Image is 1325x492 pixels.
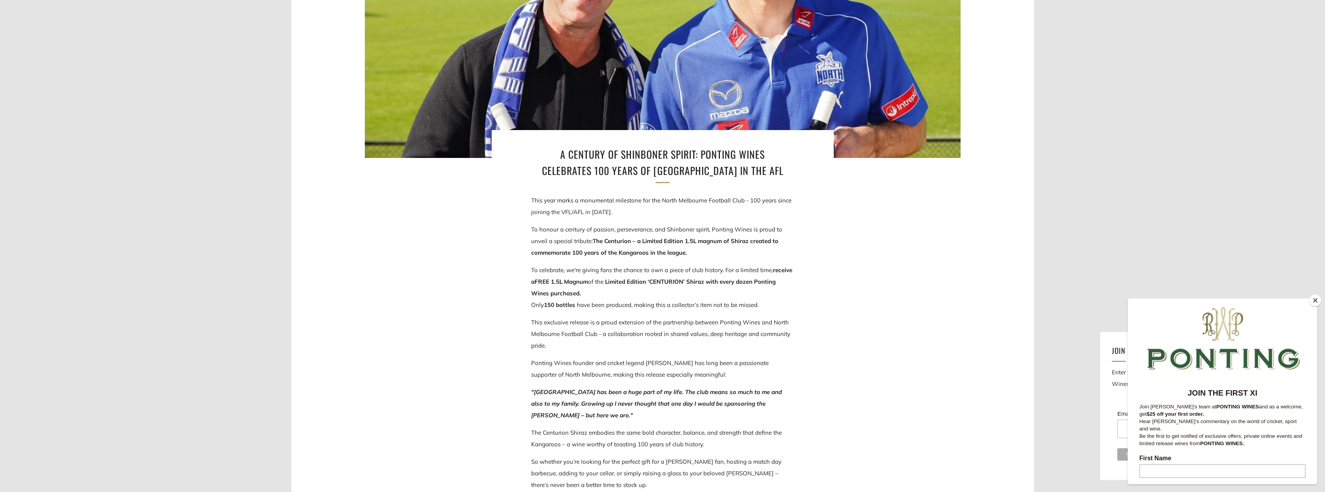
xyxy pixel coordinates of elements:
[60,90,130,99] strong: JOIN THE FIRST XI
[605,278,649,285] strong: Limited Edition ‘
[12,189,178,198] label: Last Name
[12,134,178,149] p: Be the first to get notified of exclusive offers, private online events and limited release wines...
[588,278,604,285] span: of the
[535,278,588,285] strong: FREE 1.5L Magnum
[531,388,782,419] em: "[GEOGRAPHIC_DATA] has been a huge part of my life. The club means so much to me and also to my f...
[531,226,782,245] span: To honour a century of passion, perseverance, and Shinboner spirit, Ponting Wines is proud to unv...
[535,146,790,178] h1: A Century of Shinboner Spirit: Ponting Wines Celebrates 100 Years of [GEOGRAPHIC_DATA] in the AFL
[531,278,776,297] strong: CENTURION’ Shiraz with every dozen Ponting Wines purchased.
[544,301,575,309] strong: 150 bottles
[72,142,116,148] strong: PONTING WINES.
[89,105,131,111] strong: PONTING WINES
[1310,295,1321,306] button: Close
[12,156,178,166] label: First Name
[531,429,782,448] span: The Centurion Shiraz embodies the same bold character, balance, and strength that define the Kang...
[531,319,790,349] span: This exclusive release is a proud extension of the partnership between Ponting Wines and North Me...
[617,9,708,21] strong: JOIN THE FIRST XI
[531,301,544,309] span: Only
[12,254,178,268] input: Subscribe
[9,30,1316,44] button: SUBSCRIBE
[531,266,792,285] span: To celebrate, we're giving fans the chance to own a piece of club history. For a limited time,
[575,301,759,309] span: have been produced, making this a collector’s item not to be missed.
[12,221,178,231] label: Email
[531,359,769,378] span: Ponting Wines founder and cricket legend [PERSON_NAME] has long been a passionate supporter of No...
[531,237,778,256] strong: The Centurion – a Limited Edition 1.5L magnum of Shiraz created to commemorate 100 years of the K...
[12,119,178,134] p: Hear [PERSON_NAME]'s commentary on the world of cricket, sport and wine.
[12,105,178,119] p: Join [PERSON_NAME]'s team at and as a welcome, get
[19,113,76,118] strong: $25 off your first order.
[12,277,173,311] span: We will send you a confirmation email to subscribe. I agree to sign up to the Ponting Wines newsl...
[531,458,781,489] span: So whether you’re looking for the perfect gift for a [PERSON_NAME] fan, hosting a match day barbe...
[531,197,792,216] span: This year marks a monumental milestone for the North Melbourne Football Club - 100 years since jo...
